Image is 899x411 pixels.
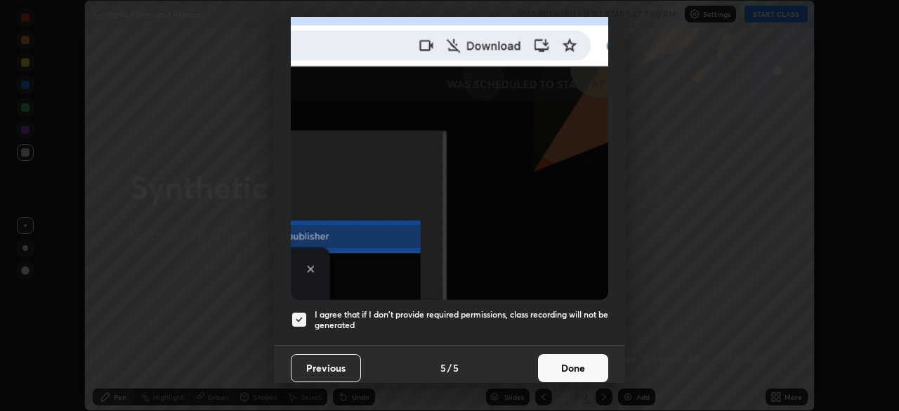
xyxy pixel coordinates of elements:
[291,354,361,382] button: Previous
[538,354,608,382] button: Done
[315,309,608,331] h5: I agree that if I don't provide required permissions, class recording will not be generated
[447,360,452,375] h4: /
[440,360,446,375] h4: 5
[453,360,459,375] h4: 5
